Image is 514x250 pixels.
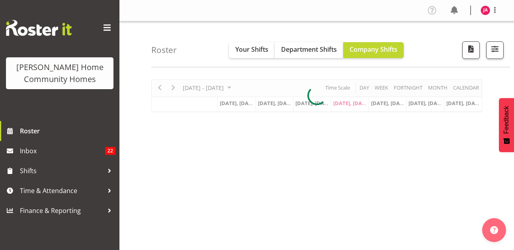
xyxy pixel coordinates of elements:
[229,42,275,58] button: Your Shifts
[6,20,72,36] img: Rosterit website logo
[20,125,115,137] span: Roster
[235,45,268,54] span: Your Shifts
[281,45,337,54] span: Department Shifts
[350,45,397,54] span: Company Shifts
[151,45,177,55] h4: Roster
[481,6,490,15] img: julius-antonio10095.jpg
[20,145,105,157] span: Inbox
[275,42,343,58] button: Department Shifts
[490,226,498,234] img: help-xxl-2.png
[14,61,106,85] div: [PERSON_NAME] Home Community Homes
[105,147,115,155] span: 22
[343,42,404,58] button: Company Shifts
[20,165,104,177] span: Shifts
[20,185,104,197] span: Time & Attendance
[462,41,480,59] button: Download a PDF of the roster according to the set date range.
[20,205,104,217] span: Finance & Reporting
[486,41,504,59] button: Filter Shifts
[503,106,510,134] span: Feedback
[499,98,514,152] button: Feedback - Show survey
